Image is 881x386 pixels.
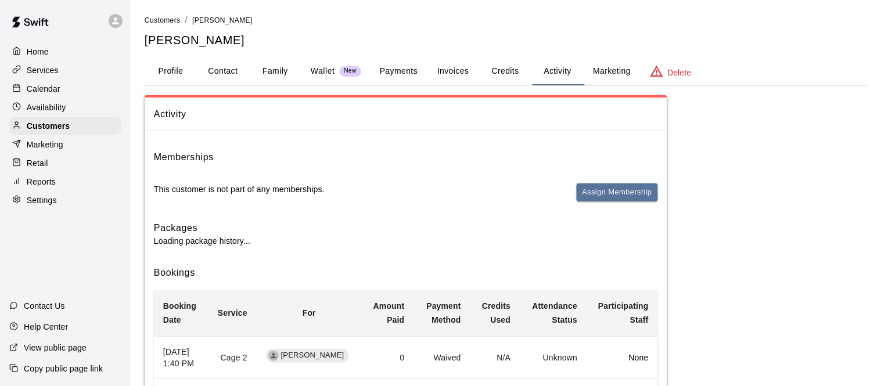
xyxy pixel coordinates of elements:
[154,336,208,378] th: [DATE] 1:40 PM
[668,67,692,78] p: Delete
[479,57,531,85] button: Credits
[9,173,121,190] a: Reports
[27,83,60,95] p: Calendar
[414,336,470,378] td: Waived
[24,342,87,353] p: View public page
[9,62,121,79] a: Services
[311,65,335,77] p: Wallet
[27,194,57,206] p: Settings
[9,136,121,153] a: Marketing
[154,221,658,236] h6: Packages
[27,102,66,113] p: Availability
[163,301,196,324] b: Booking Date
[208,336,257,378] td: Cage 2
[154,183,325,195] p: This customer is not part of any memberships.
[373,301,405,324] b: Amount Paid
[9,117,121,135] a: Customers
[598,301,649,324] b: Participating Staff
[577,183,658,201] button: Assign Membership
[197,57,249,85] button: Contact
[24,363,103,374] p: Copy public page link
[154,265,658,280] h6: Bookings
[27,176,56,187] p: Reports
[24,300,65,312] p: Contact Us
[145,33,867,48] h5: [PERSON_NAME]
[9,192,121,209] a: Settings
[192,16,253,24] span: [PERSON_NAME]
[154,107,658,122] span: Activity
[27,120,70,132] p: Customers
[427,57,479,85] button: Invoices
[520,336,587,378] td: Unknown
[9,80,121,98] a: Calendar
[596,352,649,363] p: None
[584,57,640,85] button: Marketing
[9,43,121,60] a: Home
[482,301,510,324] b: Credits Used
[27,139,63,150] p: Marketing
[427,301,461,324] b: Payment Method
[27,64,59,76] p: Services
[27,46,49,57] p: Home
[340,67,361,75] span: New
[533,301,578,324] b: Attendance Status
[218,308,247,318] b: Service
[154,150,214,165] h6: Memberships
[276,350,349,361] span: [PERSON_NAME]
[145,16,181,24] span: Customers
[27,157,48,169] p: Retail
[24,321,68,333] p: Help Center
[145,15,181,24] a: Customers
[9,99,121,116] a: Availability
[371,57,427,85] button: Payments
[185,14,188,26] li: /
[470,336,520,378] td: N/A
[249,57,301,85] button: Family
[154,235,658,247] p: Loading package history...
[145,14,867,27] nav: breadcrumb
[268,351,279,361] div: marcoa garcia
[145,57,197,85] button: Profile
[531,57,584,85] button: Activity
[303,308,316,318] b: For
[9,154,121,172] a: Retail
[145,57,867,85] div: basic tabs example
[362,336,413,378] td: 0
